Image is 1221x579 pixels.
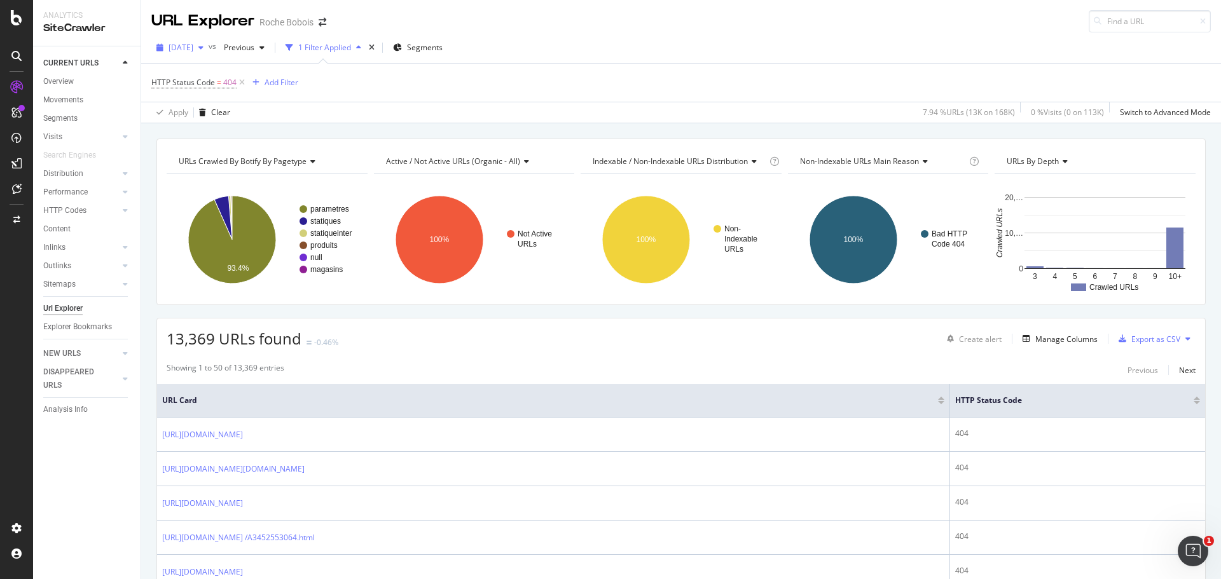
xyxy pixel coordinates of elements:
a: Movements [43,93,132,107]
span: HTTP Status Code [955,395,1175,406]
div: Distribution [43,167,83,181]
h4: URLs Crawled By Botify By pagetype [176,151,356,172]
h4: URLs by Depth [1004,151,1184,172]
span: Previous [219,42,254,53]
span: URLs Crawled By Botify By pagetype [179,156,307,167]
a: Sitemaps [43,278,119,291]
div: Content [43,222,71,236]
div: Performance [43,186,88,199]
span: 13,369 URLs found [167,328,301,349]
text: 0 [1019,264,1024,273]
text: 100% [429,235,449,244]
div: Next [1179,365,1196,376]
img: Equal [307,341,312,344]
div: Url Explorer [43,302,83,315]
div: Movements [43,93,83,107]
a: [URL][DOMAIN_NAME] [162,497,243,510]
a: Analysis Info [43,403,132,416]
text: 100% [843,235,863,244]
a: Content [43,222,132,236]
text: 20,… [1005,193,1024,202]
div: Visits [43,130,62,144]
text: Non- [724,224,741,233]
text: URLs [518,240,537,249]
div: Export as CSV [1131,334,1180,344]
div: Overview [43,75,74,88]
div: 404 [955,531,1200,542]
div: NEW URLS [43,347,81,360]
button: Segments [388,37,448,58]
text: null [310,253,322,262]
div: CURRENT URLS [43,57,99,70]
div: arrow-right-arrow-left [319,18,326,27]
a: Outlinks [43,259,119,273]
text: Code 404 [932,240,965,249]
span: URL Card [162,395,935,406]
button: Create alert [942,329,1002,349]
div: times [366,41,377,54]
text: Not Active [518,229,552,238]
h4: Non-Indexable URLs Main Reason [797,151,967,172]
a: Explorer Bookmarks [43,320,132,334]
text: Bad HTTP [932,229,967,238]
a: HTTP Codes [43,204,119,217]
button: Previous [219,37,270,58]
text: 10+ [1169,272,1182,281]
div: Showing 1 to 50 of 13,369 entries [167,362,284,378]
div: 0 % Visits ( 0 on 113K ) [1031,107,1104,118]
div: Roche Bobois [259,16,314,29]
div: Analysis Info [43,403,88,416]
text: magasins [310,265,343,274]
div: Manage Columns [1035,334,1098,344]
text: 8 [1133,272,1138,281]
svg: A chart. [374,184,573,295]
span: URLs by Depth [1007,156,1059,167]
span: 1 [1204,536,1214,546]
text: 7 [1113,272,1117,281]
a: [URL][DOMAIN_NAME] [162,428,243,441]
div: Segments [43,112,78,125]
div: URL Explorer [151,10,254,32]
div: Previous [1128,365,1158,376]
text: URLs [724,245,743,254]
iframe: Intercom live chat [1178,536,1208,566]
a: [URL][DOMAIN_NAME] /A3452553064.html [162,531,315,544]
a: Performance [43,186,119,199]
a: Inlinks [43,241,119,254]
div: 404 [955,565,1200,576]
div: Outlinks [43,259,71,273]
div: A chart. [995,184,1196,295]
svg: A chart. [788,184,987,295]
a: Url Explorer [43,302,132,315]
span: vs [209,41,219,51]
span: Indexable / Non-Indexable URLs distribution [593,156,748,167]
a: DISAPPEARED URLS [43,365,119,392]
span: Non-Indexable URLs Main Reason [800,156,919,167]
h4: Active / Not Active URLs [383,151,563,172]
button: Add Filter [247,75,298,90]
input: Find a URL [1089,10,1211,32]
svg: A chart. [581,184,780,295]
span: HTTP Status Code [151,77,215,88]
div: 1 Filter Applied [298,42,351,53]
a: NEW URLS [43,347,119,360]
div: Create alert [959,334,1002,344]
text: 9 [1153,272,1157,281]
a: Segments [43,112,132,125]
button: Apply [151,102,188,123]
div: Switch to Advanced Mode [1120,107,1211,118]
div: Search Engines [43,149,96,162]
text: 4 [1053,272,1058,281]
text: 93.4% [227,264,249,273]
a: Search Engines [43,149,109,162]
a: Visits [43,130,119,144]
span: Active / Not Active URLs (organic - all) [386,156,520,167]
text: statiqueinter [310,229,352,238]
text: statiques [310,217,341,226]
text: 6 [1093,272,1098,281]
div: Apply [169,107,188,118]
span: 2025 Sep. 29th [169,42,193,53]
button: Clear [194,102,230,123]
